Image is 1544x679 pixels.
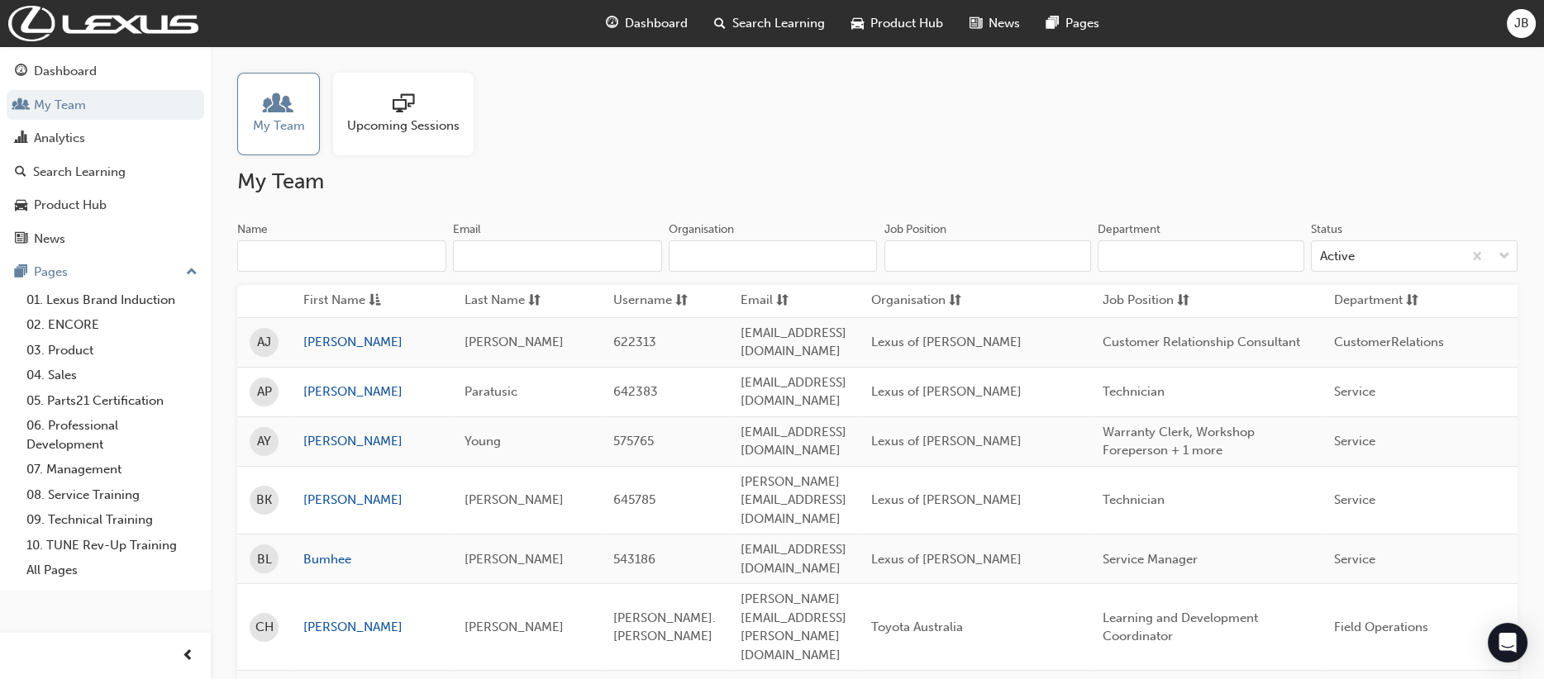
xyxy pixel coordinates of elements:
button: Organisationsorting-icon [871,291,962,311]
span: down-icon [1499,246,1510,268]
div: Open Intercom Messenger [1488,623,1527,662]
span: [EMAIL_ADDRESS][DOMAIN_NAME] [741,425,846,458]
a: My Team [7,90,204,121]
span: [PERSON_NAME][EMAIL_ADDRESS][PERSON_NAME][DOMAIN_NAME] [741,591,846,662]
a: 09. Technical Training [20,507,204,533]
span: Dashboard [625,14,688,33]
div: Pages [34,263,68,282]
a: news-iconNews [956,7,1033,40]
span: 645785 [613,492,655,507]
span: Young [465,434,501,449]
span: CustomerRelations [1334,335,1444,349]
span: Warranty Clerk, Workshop Foreperson + 1 more [1103,425,1255,458]
span: 622313 [613,335,656,349]
a: Search Learning [7,157,204,188]
a: [PERSON_NAME] [303,382,440,401]
img: Trak [8,6,198,41]
div: Department [1098,221,1160,238]
button: Last Namesorting-icon [465,291,555,311]
span: pages-icon [15,265,27,280]
span: guage-icon [15,64,27,79]
span: Toyota Australia [871,620,963,634]
span: people-icon [268,93,289,116]
a: 08. Service Training [20,482,204,508]
span: Product Hub [870,14,943,33]
span: sorting-icon [776,291,789,311]
div: Product Hub [34,196,107,215]
span: Technician [1103,384,1165,399]
a: All Pages [20,558,204,583]
a: Dashboard [7,56,204,87]
span: Last Name [465,291,525,311]
a: pages-iconPages [1033,7,1113,40]
span: sorting-icon [528,291,541,311]
span: prev-icon [182,646,194,667]
span: 575765 [613,434,654,449]
a: Bumhee [303,550,440,569]
a: 06. Professional Development [20,413,204,457]
a: 05. Parts21 Certification [20,388,204,414]
span: CH [255,618,274,637]
span: AJ [257,333,271,352]
a: car-iconProduct Hub [838,7,956,40]
span: Username [613,291,672,311]
button: Job Positionsorting-icon [1103,291,1194,311]
span: Pages [1065,14,1099,33]
span: guage-icon [606,13,618,34]
span: [PERSON_NAME] [465,335,564,349]
input: Name [237,240,446,272]
a: 04. Sales [20,363,204,388]
button: First Nameasc-icon [303,291,394,311]
span: Service [1334,384,1375,399]
div: Organisation [669,221,734,238]
span: sorting-icon [1177,291,1189,311]
span: Technician [1103,492,1165,507]
span: Lexus of [PERSON_NAME] [871,434,1022,449]
span: search-icon [714,13,726,34]
span: My Team [253,116,305,135]
span: sessionType_ONLINE_URL-icon [393,93,414,116]
div: Search Learning [33,163,126,182]
a: Upcoming Sessions [333,73,487,155]
button: Usernamesorting-icon [613,291,704,311]
span: Email [741,291,773,311]
a: 02. ENCORE [20,312,204,338]
span: [PERSON_NAME].[PERSON_NAME] [613,610,716,644]
a: guage-iconDashboard [593,7,701,40]
span: Service [1334,492,1375,507]
a: 03. Product [20,338,204,363]
a: My Team [237,73,333,155]
span: AP [257,382,272,401]
span: sorting-icon [675,291,688,311]
span: Service Manager [1103,552,1198,567]
input: Job Position [884,240,1091,272]
button: Pages [7,257,204,287]
a: News [7,224,204,254]
input: Email [453,240,662,272]
span: [EMAIL_ADDRESS][DOMAIN_NAME] [741,325,846,359]
input: Department [1098,240,1304,272]
span: Lexus of [PERSON_NAME] [871,384,1022,399]
div: Analytics [34,129,85,148]
span: sorting-icon [949,291,961,311]
span: news-icon [15,232,27,247]
span: Paratusic [465,384,517,399]
span: JB [1514,14,1529,33]
a: [PERSON_NAME] [303,491,440,510]
span: asc-icon [369,291,381,311]
div: News [34,230,65,249]
span: search-icon [15,165,26,180]
span: up-icon [186,262,198,283]
a: Product Hub [7,190,204,221]
span: [PERSON_NAME] [465,620,564,634]
span: [EMAIL_ADDRESS][DOMAIN_NAME] [741,375,846,409]
span: BK [256,491,272,510]
a: [PERSON_NAME] [303,618,440,637]
div: Status [1311,221,1342,238]
span: pages-icon [1046,13,1059,34]
span: 642383 [613,384,658,399]
span: Field Operations [1334,620,1428,634]
span: Lexus of [PERSON_NAME] [871,335,1022,349]
h2: My Team [237,169,1518,195]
